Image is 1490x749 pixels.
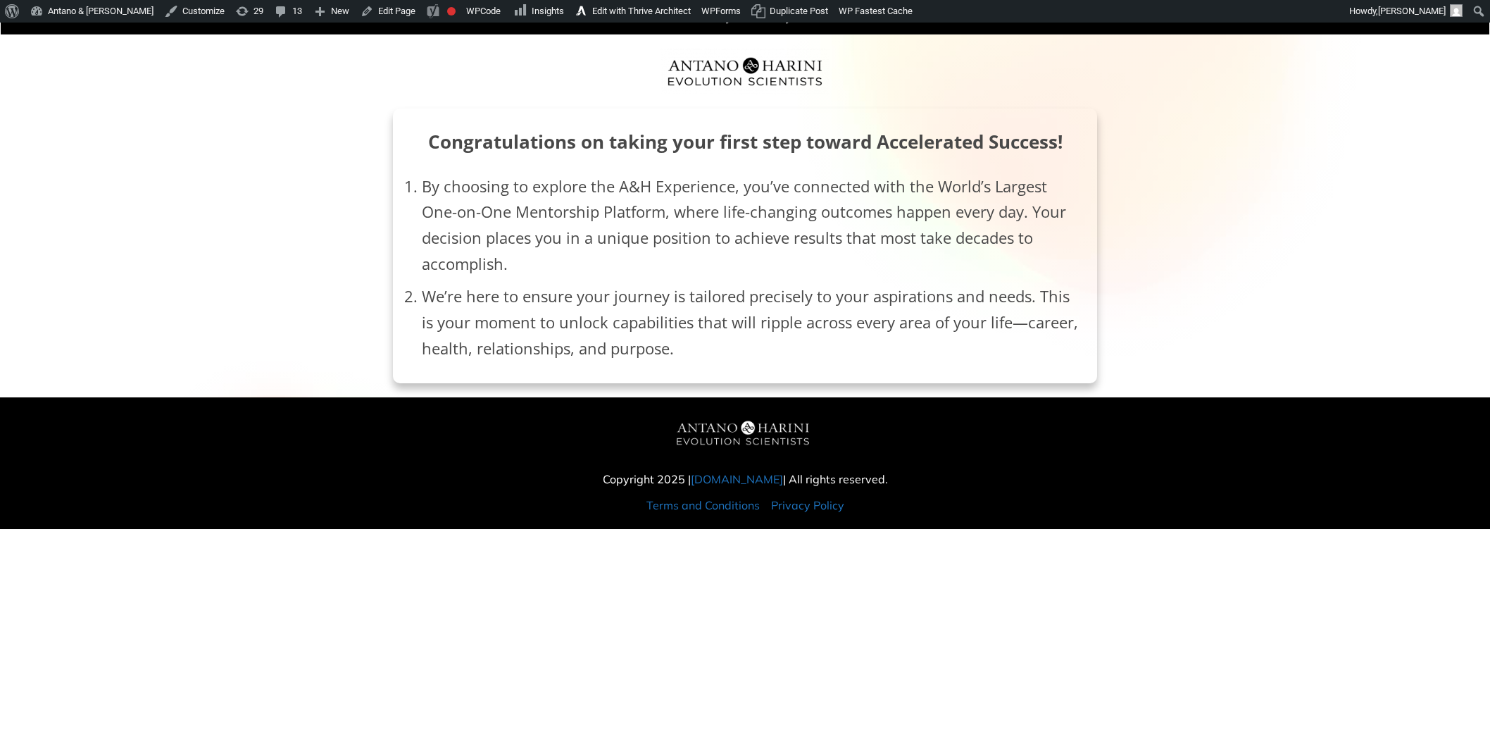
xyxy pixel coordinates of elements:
[657,412,833,457] img: A&H_Ev png
[422,283,1082,361] li: We’re here to ensure your journey is tailored precisely to your aspirations and needs. This is yo...
[447,7,456,16] div: Focus keyphrase not set
[587,470,903,489] p: Copyright 2025 | | All rights reserved.
[428,129,1063,154] strong: Congratulations on taking your first step toward Accelerated Success!
[1378,6,1446,16] span: [PERSON_NAME]
[661,49,829,95] img: Evolution-Scientist (2)
[646,498,760,512] a: Terms and Conditions
[422,173,1082,284] li: By choosing to explore the A&H Experience, you’ve connected with the World’s Largest One-on-One M...
[532,6,564,16] span: Insights
[771,498,844,512] a: Privacy Policy
[691,472,783,486] a: [DOMAIN_NAME]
